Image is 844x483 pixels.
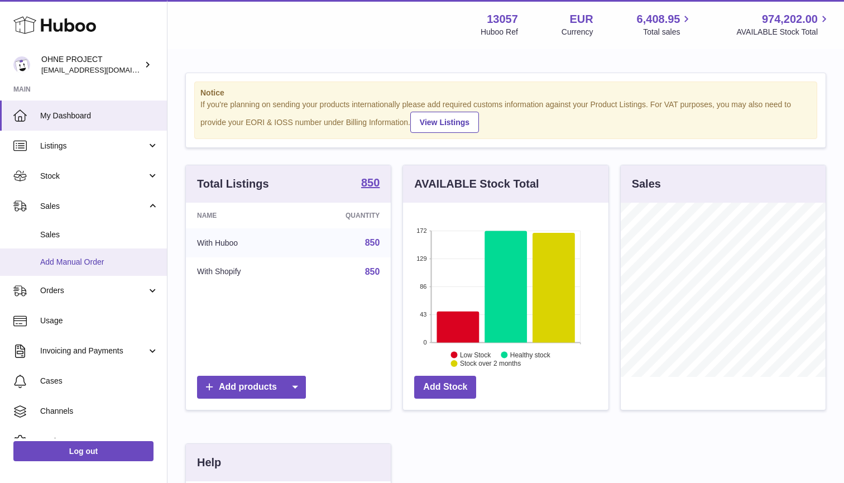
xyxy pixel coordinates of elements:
[197,455,221,470] h3: Help
[510,351,551,358] text: Healthy stock
[13,56,30,73] img: support@ohneproject.com
[414,176,539,192] h3: AVAILABLE Stock Total
[40,111,159,121] span: My Dashboard
[197,376,306,399] a: Add products
[200,88,811,98] strong: Notice
[637,12,693,37] a: 6,408.95 Total sales
[643,27,693,37] span: Total sales
[414,376,476,399] a: Add Stock
[40,436,159,447] span: Settings
[416,227,426,234] text: 172
[420,311,427,318] text: 43
[361,177,380,190] a: 850
[420,283,427,290] text: 86
[562,27,593,37] div: Currency
[481,27,518,37] div: Huboo Ref
[637,12,680,27] span: 6,408.95
[40,229,159,240] span: Sales
[40,171,147,181] span: Stock
[762,12,818,27] span: 974,202.00
[736,27,831,37] span: AVAILABLE Stock Total
[296,203,391,228] th: Quantity
[460,351,491,358] text: Low Stock
[416,255,426,262] text: 129
[361,177,380,188] strong: 850
[40,285,147,296] span: Orders
[197,176,269,192] h3: Total Listings
[460,360,521,367] text: Stock over 2 months
[569,12,593,27] strong: EUR
[40,257,159,267] span: Add Manual Order
[40,376,159,386] span: Cases
[13,441,154,461] a: Log out
[487,12,518,27] strong: 13057
[40,141,147,151] span: Listings
[186,203,296,228] th: Name
[424,339,427,346] text: 0
[41,65,164,74] span: [EMAIL_ADDRESS][DOMAIN_NAME]
[40,315,159,326] span: Usage
[40,201,147,212] span: Sales
[632,176,661,192] h3: Sales
[186,257,296,286] td: With Shopify
[410,112,479,133] a: View Listings
[365,267,380,276] a: 850
[200,99,811,133] div: If you're planning on sending your products internationally please add required customs informati...
[365,238,380,247] a: 850
[186,228,296,257] td: With Huboo
[40,406,159,417] span: Channels
[736,12,831,37] a: 974,202.00 AVAILABLE Stock Total
[41,54,142,75] div: OHNE PROJECT
[40,346,147,356] span: Invoicing and Payments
